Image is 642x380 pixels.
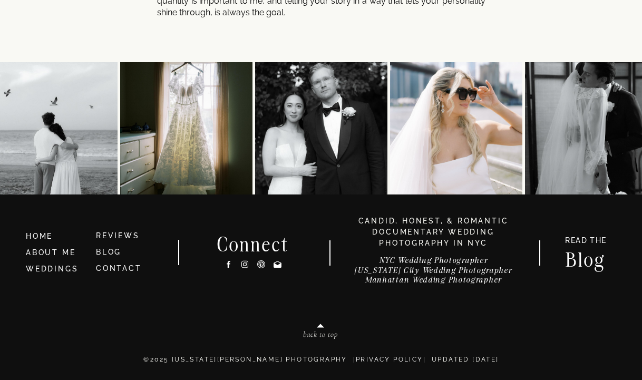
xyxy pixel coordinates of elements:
[26,231,87,242] a: HOME
[26,265,78,273] a: WEDDINGS
[560,237,612,248] a: READ THE
[345,216,522,249] h3: candid, honest, & romantic Documentary Wedding photography in nyc
[5,355,638,376] p: ©2025 [US_STATE][PERSON_NAME] PHOTOGRAPHY | | Updated [DATE]
[26,248,75,257] a: ABOUT ME
[203,235,303,252] h2: Connect
[555,250,616,267] a: Blog
[258,330,383,342] a: back to top
[339,256,527,290] a: NYC Wedding Photographer[US_STATE] City Wedding PhotographerManhattan Wedding Photographer
[339,256,527,290] h3: NYC Wedding Photographer [US_STATE] City Wedding Photographer Manhattan Wedding Photographer
[120,62,252,194] img: Elaine and this dress 🤍🤍🤍
[255,62,387,194] img: Young and in love in NYC! Dana and Jordan 🤍
[356,356,423,363] a: Privacy Policy
[96,264,142,272] a: CONTACT
[96,248,121,256] a: BLOG
[96,231,140,240] a: REVIEWS
[390,62,522,194] img: Dina & Kelvin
